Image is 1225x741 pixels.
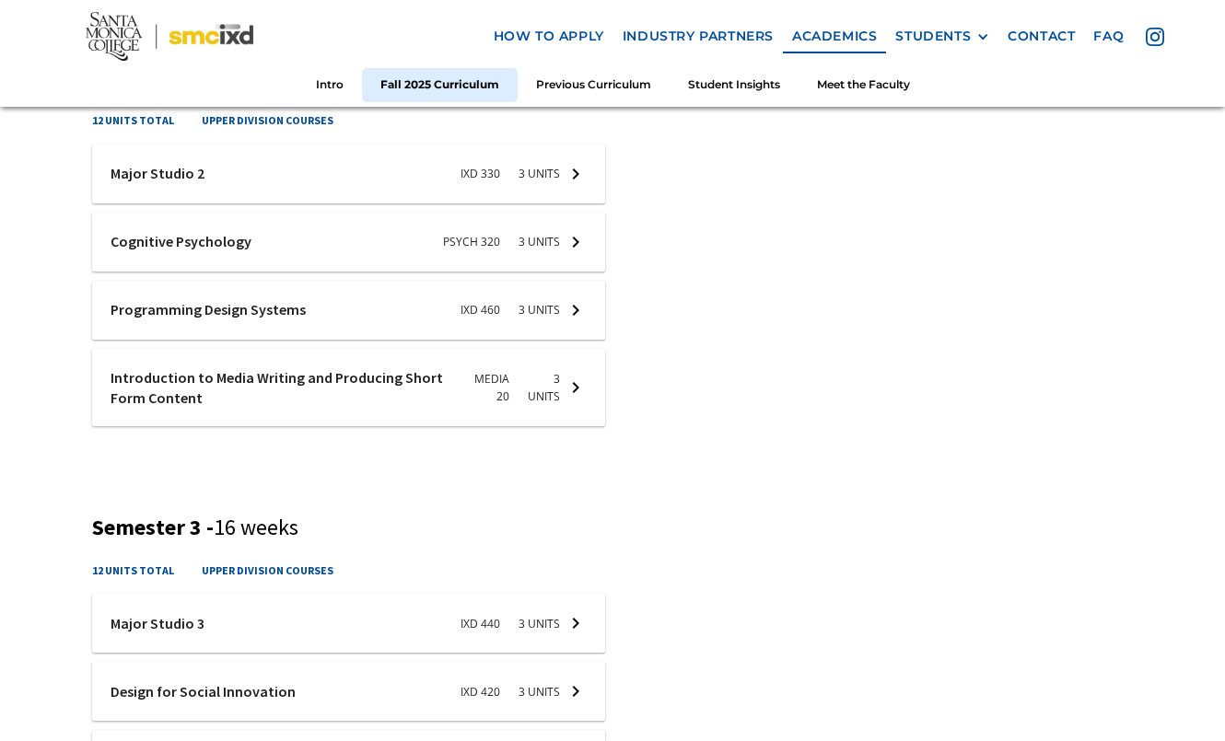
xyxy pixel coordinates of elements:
img: icon - instagram [1146,28,1164,46]
h4: upper division courses [202,111,333,129]
a: faq [1084,19,1133,53]
span: 16 weeks [214,513,298,541]
h3: Semester 3 - [92,515,1134,541]
h4: upper division courses [202,562,333,579]
h4: 12 units total [92,562,174,579]
div: STUDENTS [895,29,971,44]
img: Santa Monica College - SMC IxD logo [86,12,253,61]
a: Previous Curriculum [518,68,670,102]
a: Intro [297,68,362,102]
div: STUDENTS [895,29,989,44]
a: Fall 2025 Curriculum [362,68,518,102]
a: how to apply [484,19,613,53]
a: contact [998,19,1084,53]
a: Academics [783,19,886,53]
h4: 12 units total [92,111,174,129]
a: Student Insights [670,68,799,102]
a: industry partners [613,19,783,53]
a: Meet the Faculty [799,68,928,102]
